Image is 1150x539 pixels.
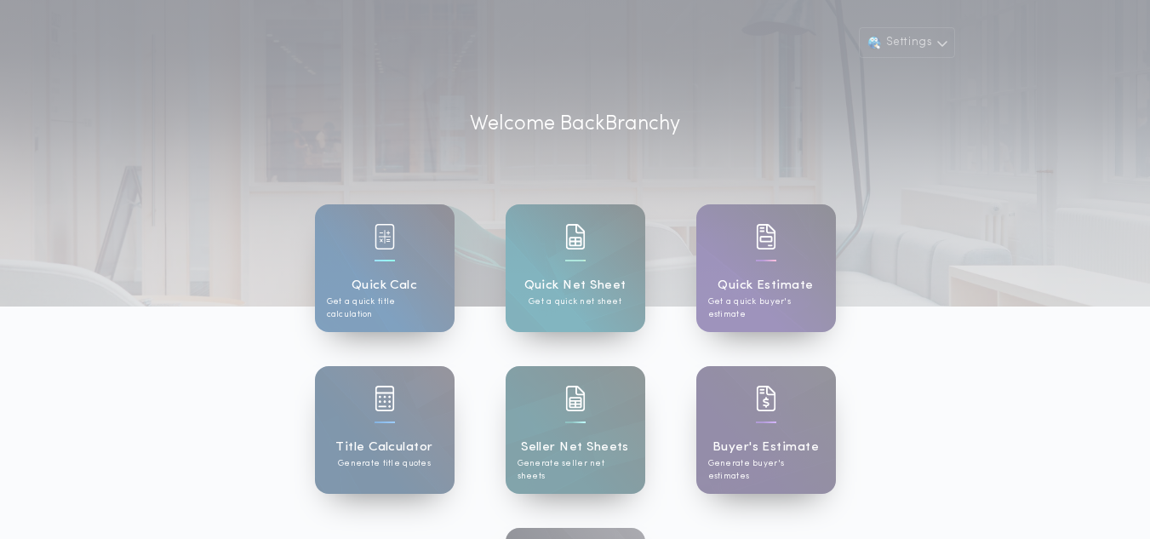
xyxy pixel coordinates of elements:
a: card iconQuick EstimateGet a quick buyer's estimate [696,204,836,332]
h1: Buyer's Estimate [712,438,819,457]
h1: Title Calculator [335,438,432,457]
p: Get a quick net sheet [529,295,621,308]
button: Settings [859,27,954,58]
img: card icon [756,386,776,411]
h1: Seller Net Sheets [521,438,629,457]
p: Welcome Back Branchy [470,109,680,140]
a: card iconQuick CalcGet a quick title calculation [315,204,455,332]
img: user avatar [866,34,883,51]
img: card icon [565,224,586,249]
img: card icon [756,224,776,249]
h1: Quick Net Sheet [524,276,626,295]
p: Generate seller net sheets [518,457,633,483]
a: card iconTitle CalculatorGenerate title quotes [315,366,455,494]
h1: Quick Estimate [718,276,814,295]
img: card icon [375,386,395,411]
a: card iconQuick Net SheetGet a quick net sheet [506,204,645,332]
a: card iconSeller Net SheetsGenerate seller net sheets [506,366,645,494]
p: Get a quick buyer's estimate [708,295,824,321]
h1: Quick Calc [352,276,418,295]
img: card icon [565,386,586,411]
p: Generate buyer's estimates [708,457,824,483]
p: Get a quick title calculation [327,295,443,321]
img: card icon [375,224,395,249]
p: Generate title quotes [338,457,431,470]
a: card iconBuyer's EstimateGenerate buyer's estimates [696,366,836,494]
